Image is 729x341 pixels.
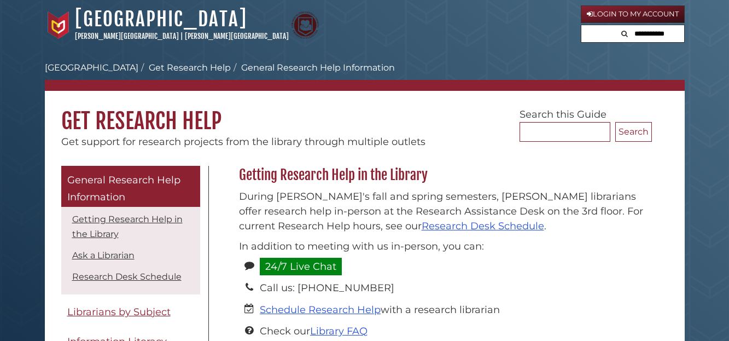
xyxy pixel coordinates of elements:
[45,11,72,39] img: Calvin University
[234,166,652,184] h2: Getting Research Help in the Library
[621,30,628,37] i: Search
[75,32,179,41] a: [PERSON_NAME][GEOGRAPHIC_DATA]
[231,61,395,74] li: General Research Help Information
[45,62,138,73] a: [GEOGRAPHIC_DATA]
[185,32,289,41] a: [PERSON_NAME][GEOGRAPHIC_DATA]
[260,324,646,339] li: Check our
[581,5,685,23] a: Login to My Account
[422,220,544,232] a: Research Desk Schedule
[72,250,135,261] a: Ask a Librarian
[72,271,182,282] a: Research Desk Schedule
[45,91,685,135] h1: Get Research Help
[615,122,652,142] button: Search
[180,32,183,41] span: |
[67,174,180,204] span: General Research Help Information
[260,304,381,316] a: Schedule Research Help
[291,11,319,39] img: Calvin Theological Seminary
[61,166,200,207] a: General Research Help Information
[239,189,646,234] p: During [PERSON_NAME]'s fall and spring semesters, [PERSON_NAME] librarians offer research help in...
[67,306,171,318] span: Librarians by Subject
[61,136,425,148] span: Get support for research projects from the library through multiple outlets
[72,214,183,239] a: Getting Research Help in the Library
[260,281,646,296] li: Call us: [PHONE_NUMBER]
[45,61,685,91] nav: breadcrumb
[239,239,646,254] p: In addition to meeting with us in-person, you can:
[260,258,342,275] a: 24/7 Live Chat
[310,325,368,337] a: Library FAQ
[260,303,646,317] li: with a research librarian
[75,7,247,31] a: [GEOGRAPHIC_DATA]
[61,300,200,325] a: Librarians by Subject
[618,25,631,40] button: Search
[149,62,231,73] a: Get Research Help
